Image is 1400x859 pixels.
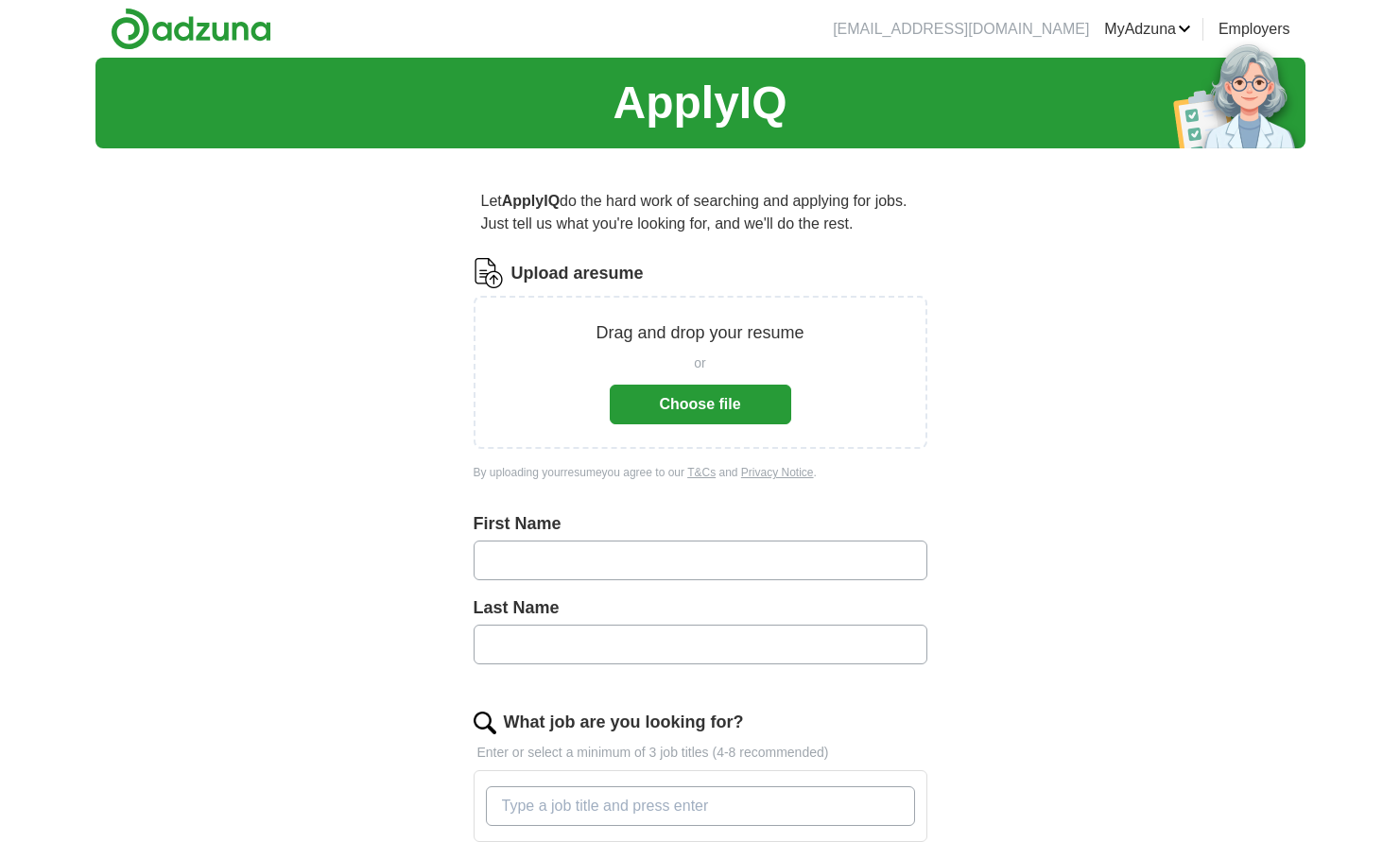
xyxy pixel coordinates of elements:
p: Enter or select a minimum of 3 job titles (4-8 recommended) [474,743,927,763]
img: CV Icon [474,258,504,288]
label: First Name [474,511,927,537]
label: What job are you looking for? [504,710,744,735]
label: Upload a resume [511,261,644,286]
a: T&Cs [687,466,716,479]
input: Type a job title and press enter [486,786,915,826]
p: Let do the hard work of searching and applying for jobs. Just tell us what you're looking for, an... [474,182,927,243]
a: Privacy Notice [741,466,814,479]
li: [EMAIL_ADDRESS][DOMAIN_NAME] [833,18,1089,41]
strong: ApplyIQ [502,193,560,209]
img: search.png [474,712,496,734]
h1: ApplyIQ [613,69,786,137]
img: Adzuna logo [111,8,271,50]
a: Employers [1219,18,1290,41]
a: MyAdzuna [1104,18,1191,41]
div: By uploading your resume you agree to our and . [474,464,927,481]
label: Last Name [474,595,927,621]
button: Choose file [610,385,791,424]
p: Drag and drop your resume [596,320,804,346]
span: or [694,353,705,373]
